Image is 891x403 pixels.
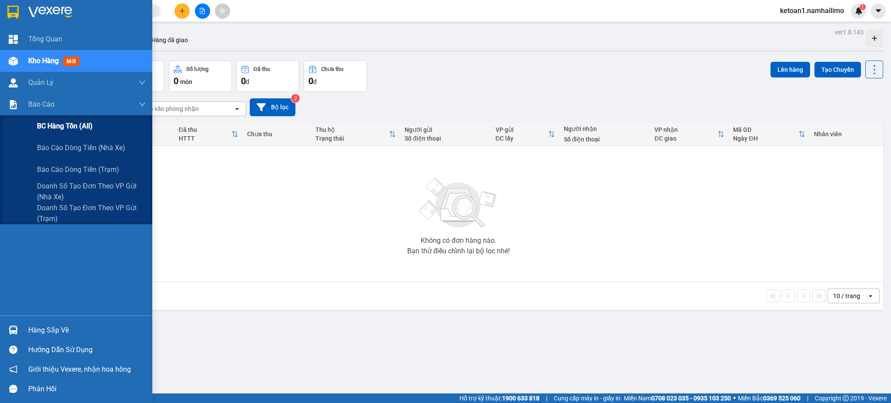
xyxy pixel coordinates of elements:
span: caret-down [874,7,882,15]
span: copyright [843,395,849,401]
div: Không có đơn hàng nào. [421,237,496,244]
span: message [9,385,17,393]
button: Bộ lọc [250,98,295,116]
div: 10 / trang [833,292,860,300]
strong: 0369 525 060 [763,395,801,402]
button: file-add [195,3,210,19]
img: warehouse-icon [9,326,18,335]
div: ĐC lấy [496,135,548,142]
span: Cung cấp máy in - giấy in: [554,393,622,403]
div: Ngày ĐH [733,135,798,142]
span: notification [9,365,17,373]
button: caret-down [871,3,886,19]
span: Báo cáo [28,99,54,110]
span: question-circle [9,346,17,354]
div: Số lượng [186,66,208,72]
div: HTTT [179,135,231,142]
span: Giới thiệu Vexere, nhận hoa hồng [28,364,131,375]
div: Đã thu [254,66,270,72]
div: Trạng thái [315,135,389,142]
div: ver 1.8.143 [834,27,864,37]
img: warehouse-icon [9,78,18,87]
button: Số lượng0món [169,60,232,92]
span: mới [63,57,79,66]
span: Báo cáo dòng tiền (trạm) [37,164,119,175]
svg: open [867,292,874,299]
sup: 1 [860,4,866,10]
img: logo-vxr [7,6,19,19]
div: VP nhận [654,126,717,133]
span: | [546,393,547,403]
div: Chọn văn phòng nhận [139,104,199,113]
div: ĐC giao [654,135,717,142]
span: plus [179,8,185,14]
span: down [139,79,146,86]
div: Bạn thử điều chỉnh lại bộ lọc nhé! [407,248,510,255]
div: Mã GD [733,126,798,133]
th: Toggle SortBy [311,123,400,146]
div: Đã thu [179,126,231,133]
span: down [139,101,146,108]
div: Chưa thu [321,66,343,72]
th: Toggle SortBy [174,123,243,146]
th: Toggle SortBy [729,123,809,146]
span: aim [219,8,225,14]
div: Số điện thoại [405,135,487,142]
span: Hỗ trợ kỹ thuật: [459,393,539,403]
span: 0 [174,76,178,86]
button: plus [174,3,190,19]
div: Người gửi [405,126,487,133]
span: Doanh số tạo đơn theo VP gửi (nhà xe) [37,181,146,202]
span: món [180,78,192,85]
strong: 1900 633 818 [502,395,539,402]
span: ⚪️ [733,396,736,400]
img: warehouse-icon [9,57,18,66]
span: file-add [199,8,205,14]
span: 1 [861,4,864,10]
button: Hàng đã giao [144,30,195,50]
img: svg+xml;base64,PHN2ZyBjbGFzcz0ibGlzdC1wbHVnX19zdmciIHhtbG5zPSJodHRwOi8vd3d3LnczLm9yZy8yMDAwL3N2Zy... [415,173,502,234]
div: Tạo kho hàng mới [866,30,883,47]
span: Doanh số tạo đơn theo VP gửi (trạm) [37,202,146,224]
span: 0 [241,76,246,86]
button: Tạo Chuyến [814,62,861,77]
img: solution-icon [9,100,18,109]
div: VP gửi [496,126,548,133]
div: Thu hộ [315,126,389,133]
svg: open [234,105,241,112]
button: aim [215,3,230,19]
div: Hướng dẫn sử dụng [28,343,146,356]
span: đ [313,78,317,85]
th: Toggle SortBy [650,123,729,146]
span: Miền Nam [624,393,731,403]
img: icon-new-feature [855,7,863,15]
button: Đã thu0đ [236,60,299,92]
div: Chưa thu [247,131,307,138]
span: | [807,393,808,403]
strong: 0708 023 035 - 0935 103 250 [651,395,731,402]
div: Người nhận [564,125,646,132]
span: đ [246,78,249,85]
button: Lên hàng [770,62,810,77]
span: Quản Lý [28,77,54,88]
div: Hàng sắp về [28,324,146,337]
div: Phản hồi [28,383,146,396]
span: BC hàng tồn (all) [37,121,93,131]
span: ketoan1.namhailimo [773,5,851,16]
button: Chưa thu0đ [304,60,367,92]
div: Nhân viên [814,131,879,138]
span: Báo cáo dòng tiền (nhà xe) [37,142,125,153]
div: Số điện thoại [564,136,646,143]
span: Kho hàng [28,57,59,65]
th: Toggle SortBy [491,123,559,146]
span: Miền Bắc [738,393,801,403]
span: Tổng Quan [28,34,62,44]
sup: 2 [291,94,300,103]
img: dashboard-icon [9,35,18,44]
span: 0 [308,76,313,86]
